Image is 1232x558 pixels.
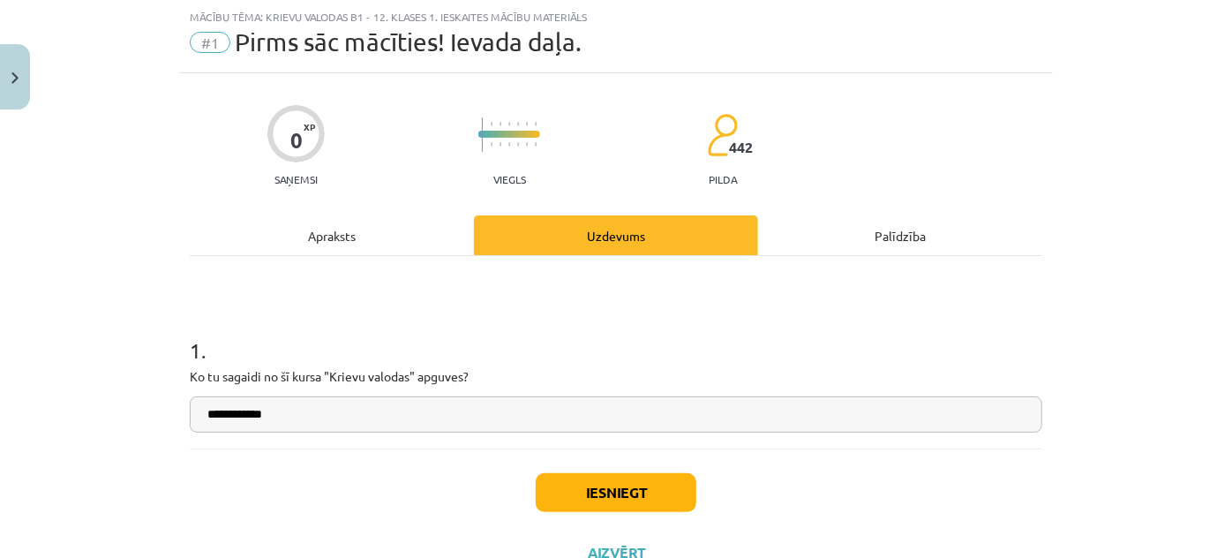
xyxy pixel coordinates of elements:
[491,122,492,126] img: icon-short-line-57e1e144782c952c97e751825c79c345078a6d821885a25fce030b3d8c18986b.svg
[491,142,492,147] img: icon-short-line-57e1e144782c952c97e751825c79c345078a6d821885a25fce030b3d8c18986b.svg
[526,142,528,147] img: icon-short-line-57e1e144782c952c97e751825c79c345078a6d821885a25fce030b3d8c18986b.svg
[267,173,325,185] p: Saņemsi
[190,307,1042,362] h1: 1 .
[190,367,1042,386] p: Ko tu sagaidi no šī kursa "Krievu valodas" apguves?
[709,173,737,185] p: pilda
[500,122,501,126] img: icon-short-line-57e1e144782c952c97e751825c79c345078a6d821885a25fce030b3d8c18986b.svg
[190,32,230,53] span: #1
[493,173,526,185] p: Viegls
[517,142,519,147] img: icon-short-line-57e1e144782c952c97e751825c79c345078a6d821885a25fce030b3d8c18986b.svg
[535,122,537,126] img: icon-short-line-57e1e144782c952c97e751825c79c345078a6d821885a25fce030b3d8c18986b.svg
[190,215,474,255] div: Apraksts
[517,122,519,126] img: icon-short-line-57e1e144782c952c97e751825c79c345078a6d821885a25fce030b3d8c18986b.svg
[482,117,484,152] img: icon-long-line-d9ea69661e0d244f92f715978eff75569469978d946b2353a9bb055b3ed8787d.svg
[707,113,738,157] img: students-c634bb4e5e11cddfef0936a35e636f08e4e9abd3cc4e673bd6f9a4125e45ecb1.svg
[190,11,1042,23] div: Mācību tēma: Krievu valodas b1 - 12. klases 1. ieskaites mācību materiāls
[474,215,758,255] div: Uzdevums
[304,122,315,132] span: XP
[526,122,528,126] img: icon-short-line-57e1e144782c952c97e751825c79c345078a6d821885a25fce030b3d8c18986b.svg
[235,27,582,57] span: Pirms sāc mācīties! Ievada daļa.
[758,215,1042,255] div: Palīdzība
[11,72,19,84] img: icon-close-lesson-0947bae3869378f0d4975bcd49f059093ad1ed9edebbc8119c70593378902aed.svg
[508,122,510,126] img: icon-short-line-57e1e144782c952c97e751825c79c345078a6d821885a25fce030b3d8c18986b.svg
[508,142,510,147] img: icon-short-line-57e1e144782c952c97e751825c79c345078a6d821885a25fce030b3d8c18986b.svg
[536,473,696,512] button: Iesniegt
[290,128,303,153] div: 0
[500,142,501,147] img: icon-short-line-57e1e144782c952c97e751825c79c345078a6d821885a25fce030b3d8c18986b.svg
[535,142,537,147] img: icon-short-line-57e1e144782c952c97e751825c79c345078a6d821885a25fce030b3d8c18986b.svg
[729,139,753,155] span: 442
